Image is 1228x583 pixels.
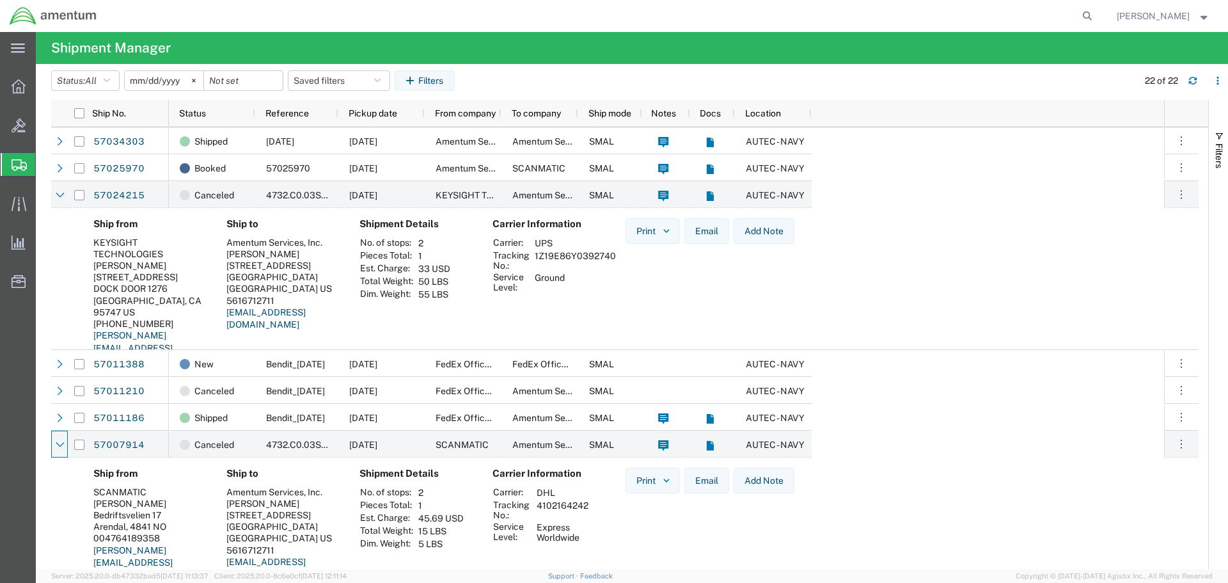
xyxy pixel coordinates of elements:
[580,572,613,580] a: Feedback
[265,108,309,118] span: Reference
[746,386,805,396] span: AUTEC - NAVY
[359,237,414,250] th: No. of stops:
[93,532,206,544] div: 004764189358
[266,190,414,200] span: 4732.C0.03SL.14090100.880E0110
[436,413,569,423] span: FedEx Office Print & Ship Center
[414,525,468,538] td: 15 LBS
[204,71,283,90] input: Not set
[226,509,339,521] div: [STREET_ADDRESS]
[359,538,414,550] th: Dim. Weight:
[349,386,377,396] span: 10/03/2025
[226,218,339,230] h4: Ship to
[700,108,721,118] span: Docs
[93,318,206,330] div: [PHONE_NUMBER]
[512,108,561,118] span: To company
[414,486,468,499] td: 2
[93,186,145,206] a: 57024215
[226,295,339,307] div: 5616712711
[734,218,794,244] button: Add Note
[349,413,377,423] span: 10/03/2025
[288,70,390,91] button: Saved filters
[512,136,608,147] span: Amentum Services, Inc.
[589,413,614,423] span: SMAL
[93,132,145,152] a: 57034303
[436,163,531,173] span: Amentum Services, Inc.
[301,572,347,580] span: [DATE] 12:11:14
[359,486,414,499] th: No. of stops:
[226,468,339,479] h4: Ship to
[1117,9,1190,23] span: Ahmed Warraiat
[626,218,680,244] button: Print
[266,136,294,147] span: 10-6-2025
[492,468,595,479] h4: Carrier Information
[93,295,206,318] div: [GEOGRAPHIC_DATA], CA 95747 US
[414,499,468,512] td: 1
[414,538,468,550] td: 5 LBS
[226,545,339,556] div: 5616712711
[92,108,126,118] span: Ship No.
[530,250,637,271] td: 1Z19E86Y0392740730
[161,572,209,580] span: [DATE] 11:13:37
[93,271,206,283] div: [STREET_ADDRESS]
[359,468,472,479] h4: Shipment Details
[93,355,145,375] a: 57011388
[359,275,414,288] th: Total Weight:
[93,468,206,479] h4: Ship from
[226,307,306,330] a: [EMAIL_ADDRESS][DOMAIN_NAME]
[436,136,531,147] span: Amentum Services, Inc.
[349,136,377,147] span: 10/06/2025
[436,440,489,450] span: SCANMATIC
[214,572,347,580] span: Client: 2025.20.0-8c6e0cf
[436,190,551,200] span: KEYSIGHT TECHNOLOGIES
[349,108,397,118] span: Pickup date
[395,70,455,91] button: Filters
[532,499,595,521] td: 4102164242
[179,108,206,118] span: Status
[266,163,310,173] span: 57025970
[194,182,234,209] span: Canceled
[1145,74,1178,88] div: 22 of 22
[359,525,414,538] th: Total Weight:
[359,288,414,301] th: Dim. Weight:
[746,163,805,173] span: AUTEC - NAVY
[512,413,608,423] span: Amentum Services, Inc.
[492,486,532,499] th: Carrier:
[359,499,414,512] th: Pieces Total:
[93,521,206,532] div: Arendal, 4841 NO
[359,262,414,275] th: Est. Charge:
[589,440,614,450] span: SMAL
[436,386,569,396] span: FedEx Office Print & Ship Center
[492,499,532,521] th: Tracking No.:
[588,108,631,118] span: Ship mode
[194,404,228,431] span: Shipped
[435,108,496,118] span: From company
[226,521,339,532] div: [GEOGRAPHIC_DATA]
[746,190,805,200] span: AUTEC - NAVY
[93,486,206,498] div: SCANMATIC
[661,225,672,237] img: dropdown
[93,498,206,509] div: [PERSON_NAME]
[745,108,781,118] span: Location
[226,260,339,271] div: [STREET_ADDRESS]
[734,468,794,493] button: Add Note
[349,440,377,450] span: 10/03/2025
[226,248,339,260] div: [PERSON_NAME]
[194,128,228,155] span: Shipped
[492,521,532,544] th: Service Level:
[266,359,325,369] span: Bendit_9-26-2025
[9,6,97,26] img: logo
[359,250,414,262] th: Pieces Total:
[93,218,206,230] h4: Ship from
[93,381,145,402] a: 57011210
[512,386,608,396] span: Amentum Services, Inc.
[226,557,306,580] a: [EMAIL_ADDRESS][DOMAIN_NAME]
[194,378,234,404] span: Canceled
[414,262,455,275] td: 33 USD
[266,386,325,396] span: Bendit_10-03-2025
[93,408,145,429] a: 57011186
[684,468,729,493] button: Email
[414,237,455,250] td: 2
[226,283,339,294] div: [GEOGRAPHIC_DATA] US
[746,440,805,450] span: AUTEC - NAVY
[349,190,377,200] span: 10/07/2025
